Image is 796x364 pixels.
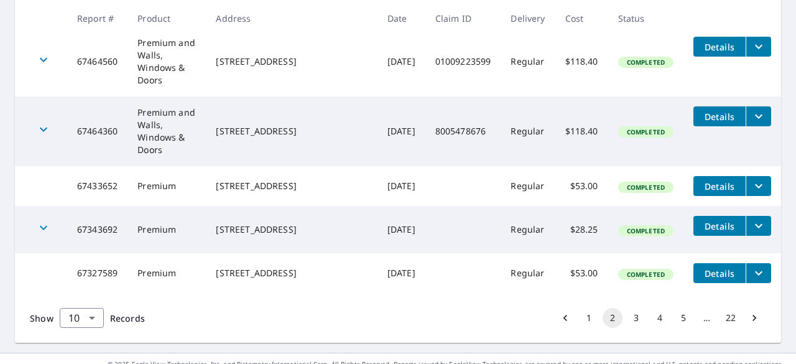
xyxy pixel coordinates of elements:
[60,308,104,328] div: Show 10 records
[377,206,425,253] td: [DATE]
[619,128,672,136] span: Completed
[30,312,53,324] span: Show
[67,27,127,96] td: 67464560
[127,253,206,293] td: Premium
[746,176,771,196] button: filesDropdownBtn-67433652
[501,166,555,206] td: Regular
[746,216,771,236] button: filesDropdownBtn-67343692
[67,253,127,293] td: 67327589
[746,106,771,126] button: filesDropdownBtn-67464360
[425,27,501,96] td: 01009223599
[744,308,764,328] button: Go to next page
[127,166,206,206] td: Premium
[127,96,206,166] td: Premium and Walls, Windows & Doors
[701,111,738,123] span: Details
[377,253,425,293] td: [DATE]
[67,96,127,166] td: 67464360
[701,41,738,53] span: Details
[216,125,367,138] div: [STREET_ADDRESS]
[693,176,746,196] button: detailsBtn-67433652
[693,263,746,283] button: detailsBtn-67327589
[216,55,367,68] div: [STREET_ADDRESS]
[67,166,127,206] td: 67433652
[501,206,555,253] td: Regular
[650,308,670,328] button: Go to page 4
[603,308,622,328] button: page 2
[377,27,425,96] td: [DATE]
[377,166,425,206] td: [DATE]
[553,308,766,328] nav: pagination navigation
[693,216,746,236] button: detailsBtn-67343692
[555,166,608,206] td: $53.00
[619,58,672,67] span: Completed
[127,27,206,96] td: Premium and Walls, Windows & Doors
[501,96,555,166] td: Regular
[555,308,575,328] button: Go to previous page
[67,206,127,253] td: 67343692
[555,253,608,293] td: $53.00
[701,220,738,232] span: Details
[579,308,599,328] button: Go to page 1
[216,223,367,236] div: [STREET_ADDRESS]
[626,308,646,328] button: Go to page 3
[619,270,672,279] span: Completed
[619,183,672,192] span: Completed
[555,27,608,96] td: $118.40
[425,96,501,166] td: 8005478676
[216,180,367,192] div: [STREET_ADDRESS]
[555,206,608,253] td: $28.25
[697,312,717,324] div: …
[501,253,555,293] td: Regular
[746,37,771,57] button: filesDropdownBtn-67464560
[377,96,425,166] td: [DATE]
[60,301,104,335] div: 10
[501,27,555,96] td: Regular
[110,312,145,324] span: Records
[673,308,693,328] button: Go to page 5
[127,206,206,253] td: Premium
[216,267,367,279] div: [STREET_ADDRESS]
[746,263,771,283] button: filesDropdownBtn-67327589
[693,106,746,126] button: detailsBtn-67464360
[701,180,738,192] span: Details
[693,37,746,57] button: detailsBtn-67464560
[721,308,741,328] button: Go to page 22
[555,96,608,166] td: $118.40
[619,226,672,235] span: Completed
[701,268,738,279] span: Details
